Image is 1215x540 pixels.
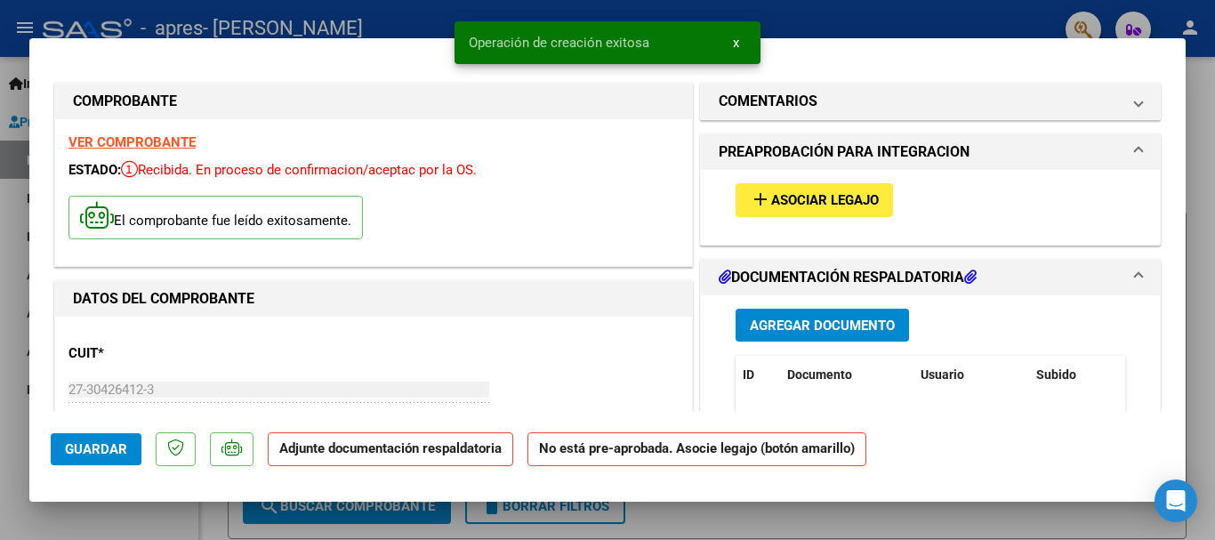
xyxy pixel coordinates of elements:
[527,432,866,467] strong: No está pre-aprobada. Asocie legajo (botón amarillo)
[787,367,852,382] span: Documento
[1118,356,1207,394] datatable-header-cell: Acción
[73,290,254,307] strong: DATOS DEL COMPROBANTE
[68,343,252,364] p: CUIT
[701,170,1160,244] div: PREAPROBACIÓN PARA INTEGRACION
[743,367,754,382] span: ID
[780,356,913,394] datatable-header-cell: Documento
[701,260,1160,295] mat-expansion-panel-header: DOCUMENTACIÓN RESPALDATORIA
[913,356,1029,394] datatable-header-cell: Usuario
[736,183,893,216] button: Asociar Legajo
[719,141,970,163] h1: PREAPROBACIÓN PARA INTEGRACION
[51,433,141,465] button: Guardar
[750,189,771,210] mat-icon: add
[719,27,753,59] button: x
[701,134,1160,170] mat-expansion-panel-header: PREAPROBACIÓN PARA INTEGRACION
[736,309,909,342] button: Agregar Documento
[1155,480,1197,522] div: Open Intercom Messenger
[73,93,177,109] strong: COMPROBANTE
[771,193,879,209] span: Asociar Legajo
[733,35,739,51] span: x
[279,440,502,456] strong: Adjunte documentación respaldatoria
[68,162,121,178] span: ESTADO:
[701,84,1160,119] mat-expansion-panel-header: COMENTARIOS
[121,162,477,178] span: Recibida. En proceso de confirmacion/aceptac por la OS.
[1029,356,1118,394] datatable-header-cell: Subido
[921,367,964,382] span: Usuario
[719,91,817,112] h1: COMENTARIOS
[68,196,363,239] p: El comprobante fue leído exitosamente.
[469,34,649,52] span: Operación de creación exitosa
[719,267,977,288] h1: DOCUMENTACIÓN RESPALDATORIA
[750,318,895,334] span: Agregar Documento
[65,441,127,457] span: Guardar
[736,356,780,394] datatable-header-cell: ID
[1036,367,1076,382] span: Subido
[68,134,196,150] a: VER COMPROBANTE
